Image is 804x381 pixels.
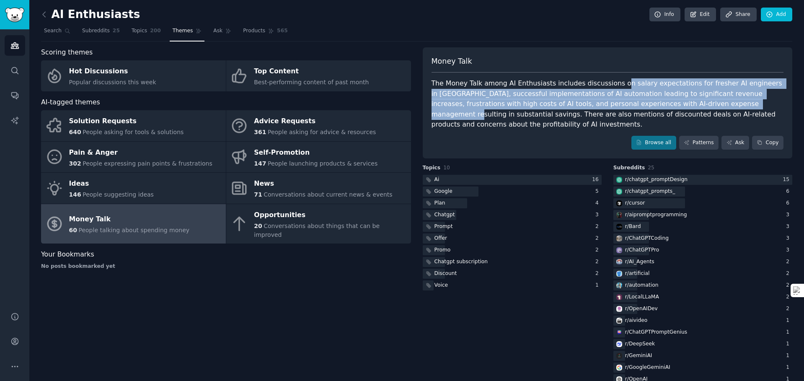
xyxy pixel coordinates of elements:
span: Scoring themes [41,47,93,58]
a: Edit [685,8,716,22]
div: 5 [595,188,602,195]
a: Discount2 [423,269,602,279]
img: aipromptprogramming [616,212,622,218]
div: 2 [786,282,792,289]
span: People expressing pain points & frustrations [83,160,212,167]
img: chatgpt_promptDesign [616,177,622,183]
span: Money Talk [432,56,472,67]
span: Ask [213,27,222,35]
img: ChatGPTPromptGenius [616,329,622,335]
div: Plan [434,200,445,207]
span: 200 [150,27,161,35]
a: Browse all [631,136,676,150]
a: Ask [210,24,234,41]
a: Products565 [240,24,290,41]
span: Subreddits [613,164,645,172]
div: r/ chatgpt_promptDesign [625,176,688,184]
img: cursor [616,200,622,206]
span: Conversations about current news & events [264,191,392,198]
img: GeminiAI [616,353,622,359]
span: 60 [69,227,77,233]
a: Hot DiscussionsPopular discussions this week [41,60,226,91]
div: 2 [595,235,602,242]
span: People launching products & services [268,160,377,167]
a: chatgpt_promptDesignr/chatgpt_promptDesign15 [613,175,792,185]
a: Plan4 [423,198,602,209]
a: aivideor/aivideo1 [613,316,792,326]
a: Search [41,24,73,41]
div: Hot Discussions [69,65,156,78]
a: Share [720,8,756,22]
a: Self-Promotion147People launching products & services [226,142,411,173]
img: aivideo [616,318,622,324]
div: 1 [786,317,792,324]
a: Add [761,8,792,22]
div: 16 [592,176,602,184]
div: r/ AI_Agents [625,258,654,266]
img: chatgpt_prompts_ [616,189,622,194]
a: Google5 [423,187,602,197]
div: r/ artificial [625,270,650,277]
a: Ai16 [423,175,602,185]
span: Subreddits [82,27,110,35]
div: r/ GeminiAI [625,352,652,360]
a: LocalLLaMAr/LocalLLaMA2 [613,292,792,303]
a: Solution Requests640People asking for tools & solutions [41,110,226,141]
span: 25 [648,165,654,171]
a: cursorr/cursor6 [613,198,792,209]
a: Offer2 [423,233,602,244]
button: Copy [752,136,783,150]
div: 6 [786,188,792,195]
div: Prompt [434,223,453,231]
div: 2 [595,223,602,231]
a: Bardr/Bard3 [613,222,792,232]
div: 2 [595,258,602,266]
img: LocalLLaMA [616,294,622,300]
a: automationr/automation2 [613,280,792,291]
div: 2 [786,293,792,301]
a: Chatgpt subscription2 [423,257,602,267]
div: 1 [786,364,792,371]
div: r/ GoogleGeminiAI [625,364,670,371]
span: People asking for tools & solutions [83,129,184,135]
a: Topics200 [129,24,164,41]
span: People asking for advice & resources [268,129,376,135]
a: Top ContentBest-performing content of past month [226,60,411,91]
div: 3 [786,223,792,231]
a: Subreddits25 [79,24,123,41]
div: Promo [434,246,451,254]
div: r/ LocalLLaMA [625,293,659,301]
a: aipromptprogrammingr/aipromptprogramming3 [613,210,792,220]
div: r/ automation [625,282,659,289]
a: Money Talk60People talking about spending money [41,204,226,244]
h2: AI Enthusiasts [41,8,140,21]
div: 2 [786,258,792,266]
div: r/ ChatGPTCoding [625,235,669,242]
a: GeminiAIr/GeminiAI1 [613,351,792,361]
div: Pain & Anger [69,146,212,159]
span: 10 [443,165,450,171]
div: Money Talk [69,213,190,226]
div: 1 [786,340,792,348]
span: Best-performing content of past month [254,79,369,86]
span: 640 [69,129,81,135]
a: ChatGPTPror/ChatGPTPro3 [613,245,792,256]
div: r/ OpenAIDev [625,305,658,313]
div: News [254,177,392,191]
a: Ideas146People suggesting ideas [41,173,226,204]
div: Chatgpt [434,211,455,219]
div: The Money Talk among AI Enthusiasts includes discussions on salary expectations for fresher AI en... [432,78,784,130]
div: 3 [786,211,792,219]
div: Ai [434,176,439,184]
span: AI-tagged themes [41,97,100,108]
div: Solution Requests [69,115,184,128]
span: 361 [254,129,266,135]
div: 3 [786,235,792,242]
span: Your Bookmarks [41,249,94,260]
div: 2 [786,305,792,313]
img: ChatGPTCoding [616,236,622,241]
div: 1 [786,352,792,360]
span: Search [44,27,62,35]
div: Top Content [254,65,369,78]
a: OpenAIDevr/OpenAIDev2 [613,304,792,314]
